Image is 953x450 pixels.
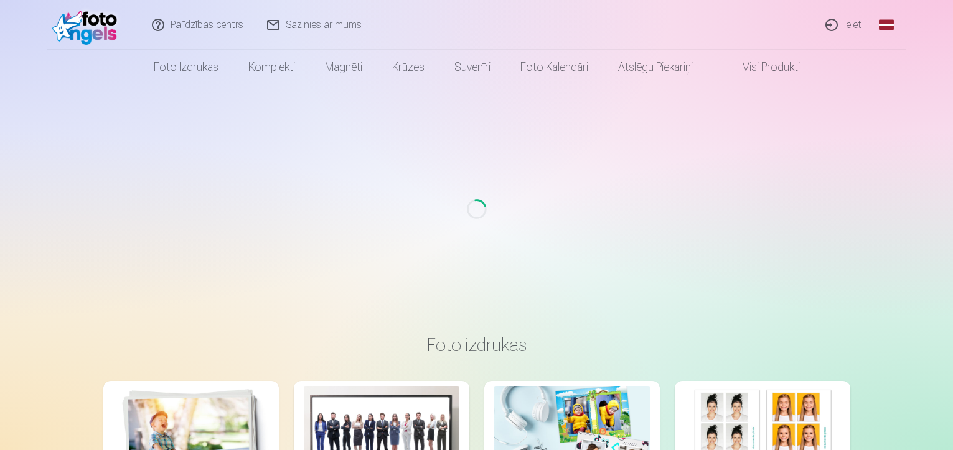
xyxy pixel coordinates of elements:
a: Foto izdrukas [139,50,233,85]
a: Foto kalendāri [505,50,603,85]
a: Komplekti [233,50,310,85]
img: /fa1 [52,5,124,45]
a: Visi produkti [708,50,815,85]
a: Atslēgu piekariņi [603,50,708,85]
a: Suvenīri [439,50,505,85]
a: Krūzes [377,50,439,85]
h3: Foto izdrukas [113,334,840,356]
a: Magnēti [310,50,377,85]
